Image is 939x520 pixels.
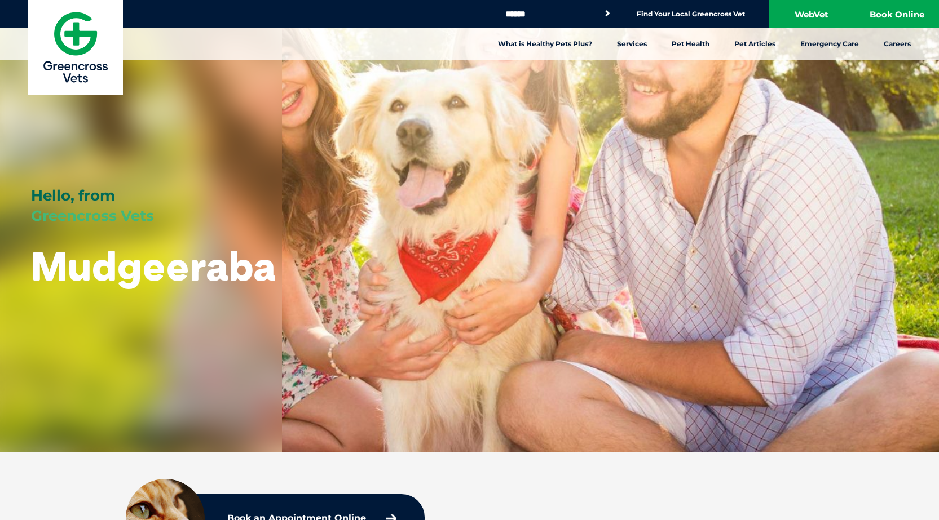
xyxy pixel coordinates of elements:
span: Hello, from [31,186,115,205]
a: Pet Articles [722,28,788,60]
h1: Mudgeeraba [31,243,276,288]
a: Services [605,28,659,60]
a: Find Your Local Greencross Vet [637,10,745,19]
button: Search [602,8,613,19]
a: Careers [871,28,923,60]
span: Greencross Vets [31,207,154,225]
a: Pet Health [659,28,722,60]
a: Emergency Care [788,28,871,60]
a: What is Healthy Pets Plus? [486,28,605,60]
